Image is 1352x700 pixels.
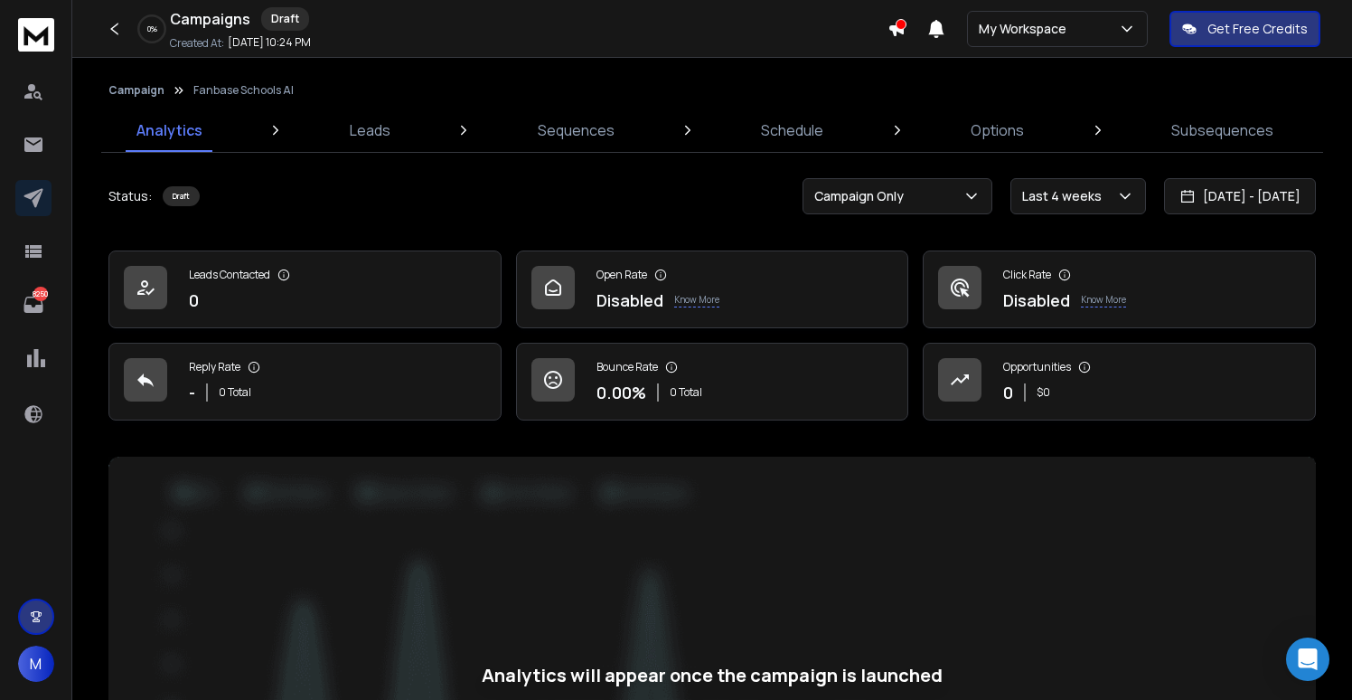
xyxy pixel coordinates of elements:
p: 0 % [147,24,157,34]
p: Status: [108,187,152,205]
p: Last 4 weeks [1022,187,1109,205]
p: Bounce Rate [596,360,658,374]
a: Options [960,109,1035,152]
p: Created At: [170,36,224,51]
p: Options [971,119,1024,141]
button: M [18,646,54,682]
a: Click RateDisabledKnow More [923,251,1316,328]
p: Disabled [596,288,663,313]
p: 0.00 % [596,380,646,405]
p: Schedule [761,119,823,141]
div: Analytics will appear once the campaign is launched [482,663,943,688]
p: - [189,380,195,405]
p: Click Rate [1003,268,1051,282]
p: Campaign Only [814,187,911,205]
a: Bounce Rate0.00%0 Total [516,343,909,421]
p: 0 Total [670,385,702,400]
p: 0 Total [219,385,251,400]
a: Reply Rate-0 Total [108,343,502,421]
p: Opportunities [1003,360,1071,374]
p: Leads Contacted [189,268,270,282]
p: 8250 [33,287,48,301]
p: $ 0 [1037,385,1050,400]
a: Opportunities0$0 [923,343,1316,421]
a: Leads [339,109,401,152]
p: 0 [189,288,199,313]
div: Draft [163,186,200,206]
div: Draft [261,7,309,31]
a: Sequences [527,109,625,152]
button: Get Free Credits [1169,11,1320,47]
div: Open Intercom Messenger [1286,638,1329,681]
a: Subsequences [1160,109,1284,152]
p: Fanbase Schools AI [193,83,294,98]
p: Open Rate [596,268,647,282]
p: Subsequences [1171,119,1273,141]
p: My Workspace [979,20,1074,38]
p: Leads [350,119,390,141]
p: Sequences [538,119,615,141]
p: Get Free Credits [1207,20,1308,38]
p: Know More [1081,293,1126,307]
p: Reply Rate [189,360,240,374]
img: logo [18,18,54,52]
button: [DATE] - [DATE] [1164,178,1316,214]
a: Schedule [750,109,834,152]
button: Campaign [108,83,164,98]
a: Open RateDisabledKnow More [516,251,909,328]
a: Leads Contacted0 [108,251,502,328]
h1: Campaigns [170,8,250,30]
a: Analytics [126,109,213,152]
p: [DATE] 10:24 PM [228,35,311,50]
p: Disabled [1003,288,1070,313]
a: 8250 [15,287,52,323]
p: Analytics [136,119,202,141]
p: Know More [674,293,719,307]
p: 0 [1003,380,1013,405]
